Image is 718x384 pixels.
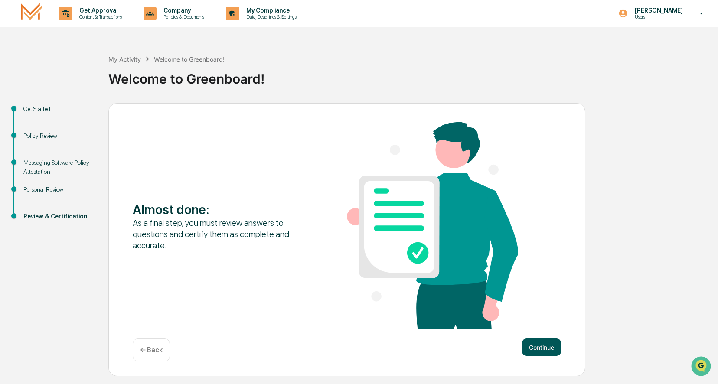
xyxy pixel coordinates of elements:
[628,7,687,14] p: [PERSON_NAME]
[108,55,141,63] div: My Activity
[29,66,142,75] div: Start new chat
[347,122,518,329] img: Almost done
[239,7,301,14] p: My Compliance
[157,14,209,20] p: Policies & Documents
[23,212,95,221] div: Review & Certification
[72,7,126,14] p: Get Approval
[133,202,304,217] div: Almost done :
[61,146,105,153] a: Powered byPylon
[5,122,58,138] a: 🔎Data Lookup
[9,18,158,32] p: How can we help?
[239,14,301,20] p: Data, Deadlines & Settings
[23,185,95,194] div: Personal Review
[29,75,110,82] div: We're available if you need us!
[72,14,126,20] p: Content & Transactions
[157,7,209,14] p: Company
[9,127,16,133] div: 🔎
[9,66,24,82] img: 1746055101610-c473b297-6a78-478c-a979-82029cc54cd1
[9,110,16,117] div: 🖐️
[23,158,95,176] div: Messaging Software Policy Attestation
[59,106,111,121] a: 🗄️Attestations
[522,338,561,356] button: Continue
[63,110,70,117] div: 🗄️
[628,14,687,20] p: Users
[108,64,714,87] div: Welcome to Greenboard!
[154,55,225,63] div: Welcome to Greenboard!
[21,3,42,23] img: logo
[140,346,163,354] p: ← Back
[147,69,158,79] button: Start new chat
[86,147,105,153] span: Pylon
[17,126,55,134] span: Data Lookup
[690,355,714,379] iframe: Open customer support
[5,106,59,121] a: 🖐️Preclearance
[17,109,56,118] span: Preclearance
[133,217,304,251] div: As a final step, you must review answers to questions and certify them as complete and accurate.
[23,104,95,114] div: Get Started
[23,131,95,140] div: Policy Review
[72,109,108,118] span: Attestations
